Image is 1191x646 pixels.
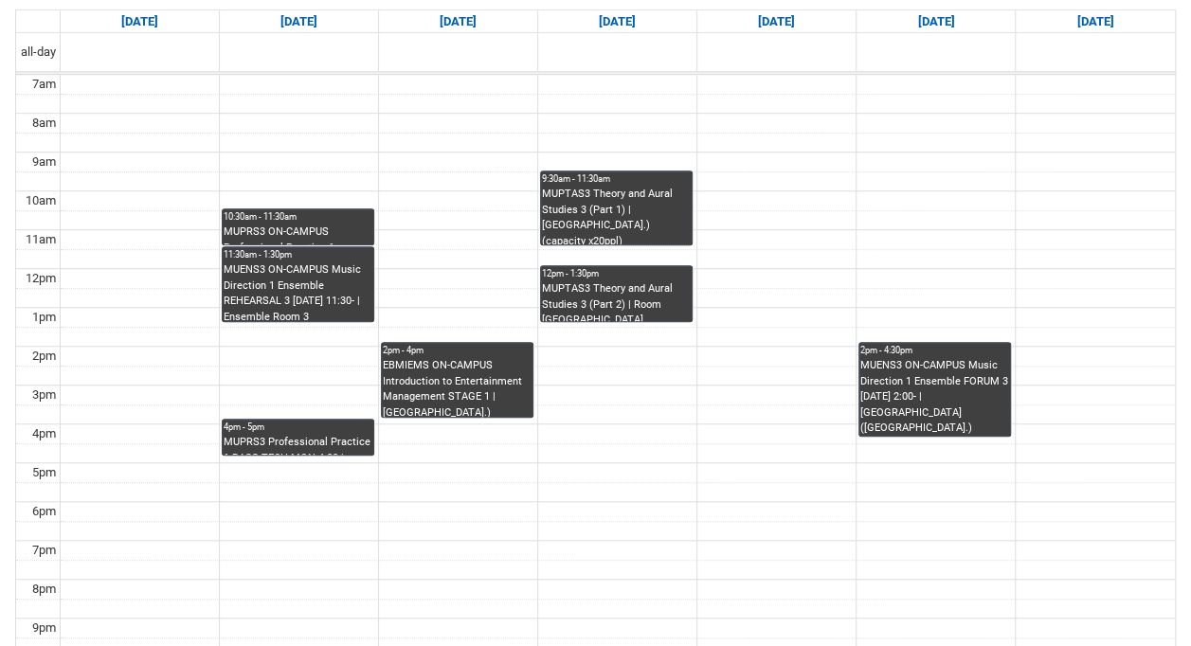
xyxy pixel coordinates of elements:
a: Go to September 14, 2025 [117,10,162,33]
div: MUPTAS3 Theory and Aural Studies 3 (Part 2) | Room [GEOGRAPHIC_DATA] ([GEOGRAPHIC_DATA].) (capaci... [542,281,691,321]
div: 2pm - 4pm [383,344,532,357]
div: 8pm [28,580,60,599]
a: Go to September 19, 2025 [913,10,958,33]
div: MUENS3 ON-CAMPUS Music Direction 1 Ensemble FORUM 3 [DATE] 2:00- | [GEOGRAPHIC_DATA] ([GEOGRAPHIC... [860,358,1009,436]
div: 11:30am - 1:30pm [224,248,372,261]
a: Go to September 15, 2025 [277,10,321,33]
div: 5pm [28,463,60,482]
div: 8am [28,114,60,133]
div: 7pm [28,541,60,560]
div: 1pm [28,308,60,327]
div: 4pm - 5pm [224,421,372,434]
div: 4pm [28,424,60,443]
div: MUPTAS3 Theory and Aural Studies 3 (Part 1) | [GEOGRAPHIC_DATA].) (capacity x20ppl) [542,187,691,244]
div: 11am [22,230,60,249]
div: 7am [28,75,60,94]
a: Go to September 20, 2025 [1074,10,1118,33]
div: 10am [22,191,60,210]
div: 10:30am - 11:30am [224,210,372,224]
div: 2pm - 4:30pm [860,344,1009,357]
div: 6pm [28,502,60,521]
div: MUPRS3 ON-CAMPUS Professional Practice 1 INSTRUMENTAL WORKSHOP STAGE 3 MON 10:30 | [GEOGRAPHIC_DA... [224,224,372,244]
div: MUPRS3 Professional Practice 1 BASS TECH MON 4:00 | Ensemble Room 7 (Brunswick St.) (capacity x7p... [224,435,372,455]
div: 12pm - 1:30pm [542,267,691,280]
a: Go to September 18, 2025 [754,10,799,33]
span: all-day [17,43,60,62]
div: 12pm [22,269,60,288]
div: 9am [28,153,60,171]
div: 2pm [28,347,60,366]
div: 3pm [28,386,60,404]
div: 9:30am - 11:30am [542,172,691,186]
div: EBMIEMS ON-CAMPUS Introduction to Entertainment Management STAGE 1 | [GEOGRAPHIC_DATA].) (capacit... [383,358,532,417]
a: Go to September 16, 2025 [436,10,480,33]
a: Go to September 17, 2025 [595,10,640,33]
div: MUENS3 ON-CAMPUS Music Direction 1 Ensemble REHEARSAL 3 [DATE] 11:30- | Ensemble Room 3 ([GEOGRAP... [224,262,372,321]
div: 9pm [28,619,60,637]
